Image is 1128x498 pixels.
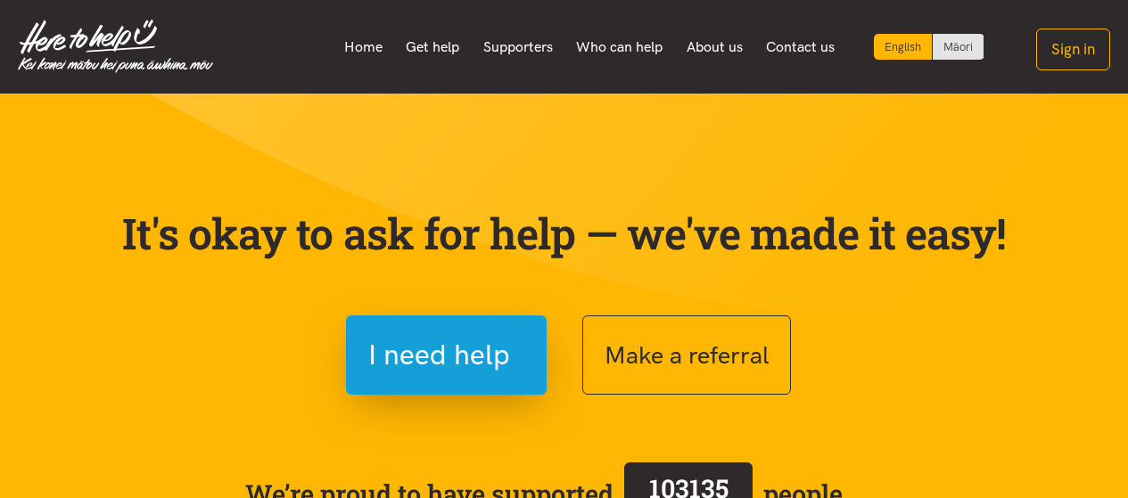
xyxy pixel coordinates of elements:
[874,34,984,60] div: Language toggle
[1036,29,1110,70] button: Sign in
[471,29,564,66] a: Supporters
[582,315,791,395] button: Make a referral
[564,29,675,66] a: Who can help
[18,20,213,73] img: Home
[346,315,547,395] button: I need help
[332,29,394,66] a: Home
[119,208,1010,259] p: It's okay to ask for help — we've made it easy!
[933,34,984,60] a: Switch to Te Reo Māori
[368,332,510,378] span: I need help
[874,34,933,60] div: Current language
[394,29,472,66] a: Get help
[675,29,755,66] a: About us
[754,29,847,66] a: Contact us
